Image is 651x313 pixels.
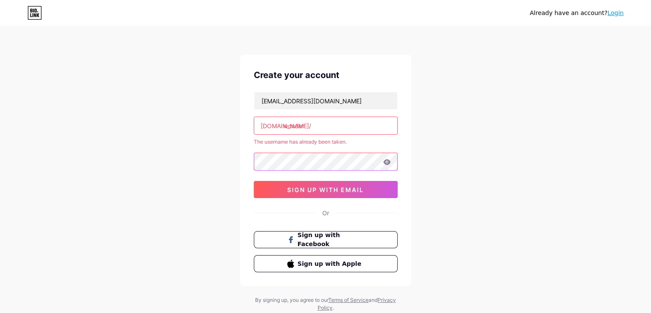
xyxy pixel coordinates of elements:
[254,138,398,146] div: The username has already been taken.
[253,296,398,312] div: By signing up, you agree to our and .
[607,9,624,16] a: Login
[287,186,364,193] span: sign up with email
[328,297,369,303] a: Terms of Service
[297,231,364,249] span: Sign up with Facebook
[254,255,398,272] button: Sign up with Apple
[254,231,398,248] button: Sign up with Facebook
[530,9,624,18] div: Already have an account?
[322,208,329,217] div: Or
[261,121,311,130] div: [DOMAIN_NAME]/
[254,117,397,134] input: username
[254,181,398,198] button: sign up with email
[254,69,398,81] div: Create your account
[254,92,397,109] input: Email
[297,259,364,268] span: Sign up with Apple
